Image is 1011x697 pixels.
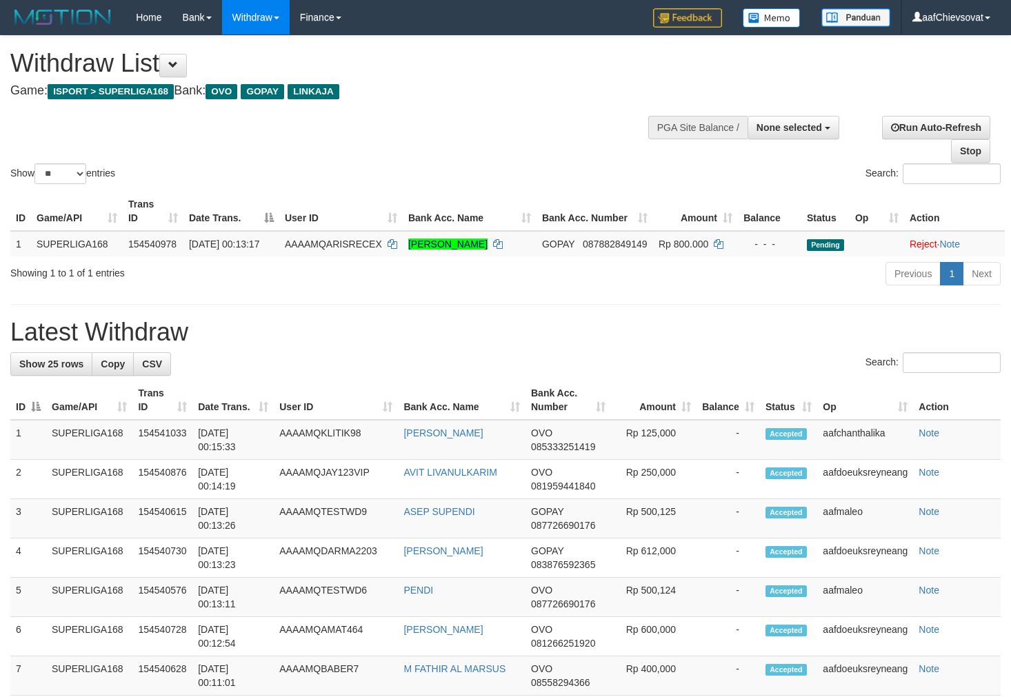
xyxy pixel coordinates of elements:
[697,381,760,420] th: Balance: activate to sort column ascending
[765,664,807,676] span: Accepted
[192,420,274,460] td: [DATE] 00:15:33
[807,239,844,251] span: Pending
[904,192,1005,231] th: Action
[531,638,595,649] span: Copy 081266251920 to clipboard
[285,239,382,250] span: AAAAMQARISRECEX
[10,381,46,420] th: ID: activate to sort column descending
[611,420,697,460] td: Rp 125,000
[10,656,46,696] td: 7
[19,358,83,370] span: Show 25 rows
[865,352,1001,373] label: Search:
[940,262,963,285] a: 1
[46,499,132,538] td: SUPERLIGA168
[817,578,913,617] td: aafmaleo
[611,617,697,656] td: Rp 600,000
[10,7,115,28] img: MOTION_logo.png
[525,381,611,420] th: Bank Acc. Number: activate to sort column ascending
[885,262,941,285] a: Previous
[765,428,807,440] span: Accepted
[10,499,46,538] td: 3
[403,506,474,517] a: ASEP SUPENDI
[817,420,913,460] td: aafchanthalika
[821,8,890,27] img: panduan.png
[919,624,939,635] a: Note
[10,84,660,98] h4: Game: Bank:
[531,598,595,609] span: Copy 087726690176 to clipboard
[288,84,339,99] span: LINKAJA
[10,538,46,578] td: 4
[31,192,123,231] th: Game/API: activate to sort column ascending
[531,663,552,674] span: OVO
[132,460,192,499] td: 154540876
[10,460,46,499] td: 2
[963,262,1001,285] a: Next
[697,656,760,696] td: -
[903,352,1001,373] input: Search:
[882,116,990,139] a: Run Auto-Refresh
[192,578,274,617] td: [DATE] 00:13:11
[697,460,760,499] td: -
[659,239,708,250] span: Rp 800.000
[542,239,574,250] span: GOPAY
[132,578,192,617] td: 154540576
[531,624,552,635] span: OVO
[537,192,653,231] th: Bank Acc. Number: activate to sort column ascending
[611,538,697,578] td: Rp 612,000
[817,460,913,499] td: aafdoeuksreyneang
[46,578,132,617] td: SUPERLIGA168
[611,578,697,617] td: Rp 500,124
[919,545,939,556] a: Note
[10,420,46,460] td: 1
[653,8,722,28] img: Feedback.jpg
[133,352,171,376] a: CSV
[531,427,552,438] span: OVO
[697,499,760,538] td: -
[92,352,134,376] a: Copy
[403,624,483,635] a: [PERSON_NAME]
[274,460,398,499] td: AAAAMQJAY123VIP
[241,84,284,99] span: GOPAY
[919,585,939,596] a: Note
[46,381,132,420] th: Game/API: activate to sort column ascending
[46,420,132,460] td: SUPERLIGA168
[10,261,411,280] div: Showing 1 to 1 of 1 entries
[274,538,398,578] td: AAAAMQDARMA2203
[192,538,274,578] td: [DATE] 00:13:23
[206,84,237,99] span: OVO
[817,538,913,578] td: aafdoeuksreyneang
[10,617,46,656] td: 6
[817,381,913,420] th: Op: activate to sort column ascending
[903,163,1001,184] input: Search:
[403,663,505,674] a: M FATHIR AL MARSUS
[531,559,595,570] span: Copy 083876592365 to clipboard
[10,578,46,617] td: 5
[765,507,807,518] span: Accepted
[403,545,483,556] a: [PERSON_NAME]
[123,192,183,231] th: Trans ID: activate to sort column ascending
[919,663,939,674] a: Note
[765,546,807,558] span: Accepted
[10,163,115,184] label: Show entries
[697,578,760,617] td: -
[48,84,174,99] span: ISPORT > SUPERLIGA168
[697,617,760,656] td: -
[46,656,132,696] td: SUPERLIGA168
[279,192,403,231] th: User ID: activate to sort column ascending
[192,381,274,420] th: Date Trans.: activate to sort column ascending
[31,231,123,256] td: SUPERLIGA168
[653,192,738,231] th: Amount: activate to sort column ascending
[192,617,274,656] td: [DATE] 00:12:54
[10,50,660,77] h1: Withdraw List
[697,538,760,578] td: -
[919,506,939,517] a: Note
[865,163,1001,184] label: Search:
[101,358,125,370] span: Copy
[132,538,192,578] td: 154540730
[531,520,595,531] span: Copy 087726690176 to clipboard
[10,231,31,256] td: 1
[531,677,590,688] span: Copy 08558294366 to clipboard
[142,358,162,370] span: CSV
[611,460,697,499] td: Rp 250,000
[648,116,748,139] div: PGA Site Balance /
[46,617,132,656] td: SUPERLIGA168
